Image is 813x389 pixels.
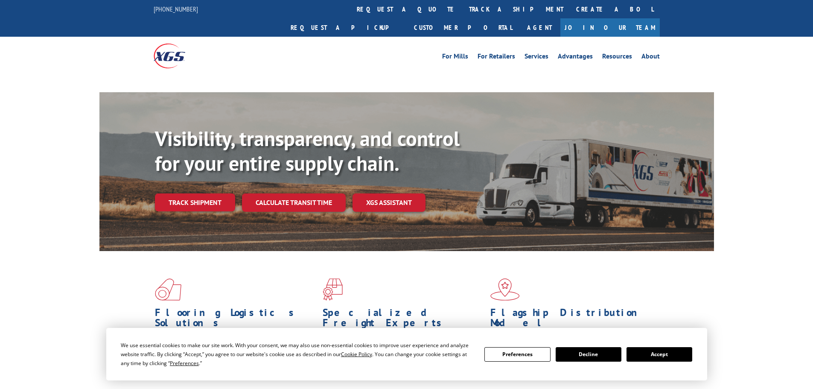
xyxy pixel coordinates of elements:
[170,360,199,367] span: Preferences
[155,125,460,176] b: Visibility, transparency, and control for your entire supply chain.
[525,53,548,62] a: Services
[323,278,343,301] img: xgs-icon-focused-on-flooring-red
[560,18,660,37] a: Join Our Team
[242,193,346,212] a: Calculate transit time
[556,347,621,362] button: Decline
[408,18,519,37] a: Customer Portal
[558,53,593,62] a: Advantages
[484,347,550,362] button: Preferences
[154,5,198,13] a: [PHONE_NUMBER]
[490,278,520,301] img: xgs-icon-flagship-distribution-model-red
[284,18,408,37] a: Request a pickup
[121,341,474,368] div: We use essential cookies to make our site work. With your consent, we may also use non-essential ...
[341,351,372,358] span: Cookie Policy
[323,307,484,332] h1: Specialized Freight Experts
[641,53,660,62] a: About
[490,307,652,332] h1: Flagship Distribution Model
[106,328,707,380] div: Cookie Consent Prompt
[602,53,632,62] a: Resources
[478,53,515,62] a: For Retailers
[442,53,468,62] a: For Mills
[519,18,560,37] a: Agent
[155,193,235,211] a: Track shipment
[627,347,692,362] button: Accept
[353,193,425,212] a: XGS ASSISTANT
[155,307,316,332] h1: Flooring Logistics Solutions
[155,278,181,301] img: xgs-icon-total-supply-chain-intelligence-red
